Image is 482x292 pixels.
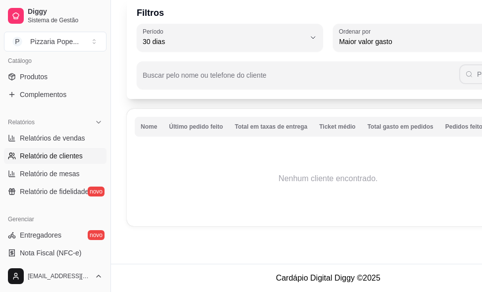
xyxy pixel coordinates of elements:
span: Entregadores [20,230,61,240]
span: Relatórios [8,118,35,126]
span: P [12,37,22,47]
div: Pizzaria Pope ... [30,37,79,47]
button: Período30 dias [137,24,323,51]
button: [EMAIL_ADDRESS][DOMAIN_NAME] [4,264,107,288]
th: Total em taxas de entrega [229,117,314,137]
span: Diggy [28,7,103,16]
label: Período [143,27,166,36]
a: DiggySistema de Gestão [4,4,107,28]
a: Relatório de fidelidadenovo [4,184,107,199]
a: Relatório de clientes [4,148,107,164]
a: Relatório de mesas [4,166,107,182]
th: Total gasto em pedidos [362,117,439,137]
span: Relatório de clientes [20,151,83,161]
label: Ordenar por [339,27,374,36]
th: Último pedido feito [163,117,229,137]
input: Buscar pelo nome ou telefone do cliente [143,74,459,84]
span: Produtos [20,72,48,82]
a: Complementos [4,87,107,102]
span: Complementos [20,90,66,99]
span: Relatório de fidelidade [20,187,89,196]
span: [EMAIL_ADDRESS][DOMAIN_NAME] [28,272,91,280]
span: Nota Fiscal (NFC-e) [20,248,81,258]
span: Sistema de Gestão [28,16,103,24]
a: Entregadoresnovo [4,227,107,243]
th: Nome [135,117,163,137]
a: Nota Fiscal (NFC-e) [4,245,107,261]
span: Relatórios de vendas [20,133,85,143]
a: Relatórios de vendas [4,130,107,146]
button: Select a team [4,32,107,51]
div: Gerenciar [4,211,107,227]
div: Catálogo [4,53,107,69]
a: Produtos [4,69,107,85]
span: Relatório de mesas [20,169,80,179]
span: 30 dias [143,37,305,47]
th: Ticket médio [314,117,362,137]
